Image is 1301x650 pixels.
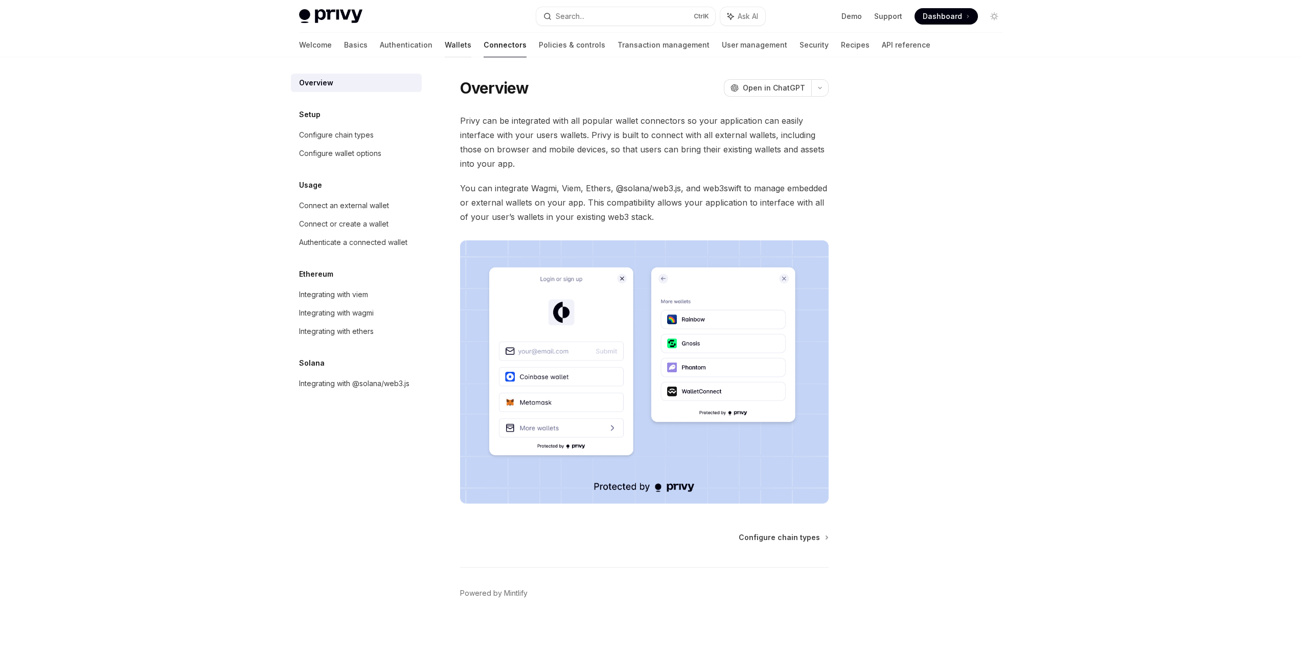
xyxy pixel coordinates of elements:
a: Integrating with wagmi [291,304,422,322]
h1: Overview [460,79,529,97]
div: Overview [299,77,333,89]
div: Authenticate a connected wallet [299,236,407,249]
div: Connect an external wallet [299,199,389,212]
a: Transaction management [618,33,710,57]
a: Dashboard [915,8,978,25]
span: Ctrl K [694,12,709,20]
div: Integrating with viem [299,288,368,301]
img: Connectors3 [460,240,829,504]
span: Open in ChatGPT [743,83,805,93]
a: Configure wallet options [291,144,422,163]
div: Configure wallet options [299,147,381,160]
span: Privy can be integrated with all popular wallet connectors so your application can easily interfa... [460,114,829,171]
a: Configure chain types [739,532,828,543]
a: Support [874,11,902,21]
a: Recipes [841,33,870,57]
span: Ask AI [738,11,758,21]
a: User management [722,33,787,57]
a: Demo [841,11,862,21]
a: Security [800,33,829,57]
button: Ask AI [720,7,765,26]
span: Configure chain types [739,532,820,543]
div: Connect or create a wallet [299,218,389,230]
h5: Setup [299,108,321,121]
span: Dashboard [923,11,962,21]
h5: Ethereum [299,268,333,280]
button: Search...CtrlK [536,7,715,26]
h5: Solana [299,357,325,369]
a: Authentication [380,33,432,57]
a: Connect an external wallet [291,196,422,215]
a: Integrating with ethers [291,322,422,341]
a: Welcome [299,33,332,57]
div: Configure chain types [299,129,374,141]
a: Connectors [484,33,527,57]
div: Integrating with ethers [299,325,374,338]
a: Overview [291,74,422,92]
img: light logo [299,9,362,24]
div: Search... [556,10,584,23]
span: You can integrate Wagmi, Viem, Ethers, @solana/web3.js, and web3swift to manage embedded or exter... [460,181,829,224]
h5: Usage [299,179,322,191]
button: Open in ChatGPT [724,79,811,97]
a: Policies & controls [539,33,605,57]
a: Wallets [445,33,471,57]
a: Powered by Mintlify [460,588,528,598]
a: Connect or create a wallet [291,215,422,233]
div: Integrating with wagmi [299,307,374,319]
button: Toggle dark mode [986,8,1002,25]
a: Configure chain types [291,126,422,144]
a: Basics [344,33,368,57]
a: Integrating with viem [291,285,422,304]
a: Integrating with @solana/web3.js [291,374,422,393]
div: Integrating with @solana/web3.js [299,377,409,390]
a: Authenticate a connected wallet [291,233,422,252]
a: API reference [882,33,930,57]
